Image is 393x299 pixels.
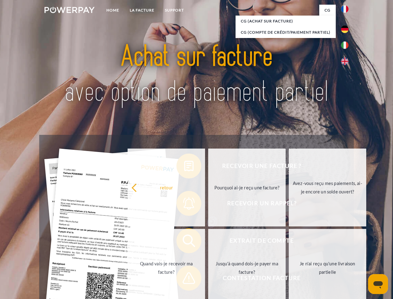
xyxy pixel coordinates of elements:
[101,5,124,16] a: Home
[212,183,282,192] div: Pourquoi ai-je reçu une facture?
[44,7,95,13] img: logo-powerpay-white.svg
[319,5,336,16] a: CG
[292,259,363,276] div: Je n'ai reçu qu'une livraison partielle
[236,27,336,38] a: CG (Compte de crédit/paiement partiel)
[289,149,366,226] a: Avez-vous reçu mes paiements, ai-je encore un solde ouvert?
[124,5,160,16] a: LA FACTURE
[368,274,388,294] iframe: Bouton de lancement de la fenêtre de messagerie
[160,5,189,16] a: Support
[341,26,349,33] img: de
[341,58,349,65] img: en
[59,30,334,119] img: title-powerpay_fr.svg
[131,183,201,192] div: retour
[212,259,282,276] div: Jusqu'à quand dois-je payer ma facture?
[341,5,349,13] img: fr
[131,259,201,276] div: Quand vais-je recevoir ma facture?
[341,41,349,49] img: it
[236,16,336,27] a: CG (achat sur facture)
[292,179,363,196] div: Avez-vous reçu mes paiements, ai-je encore un solde ouvert?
